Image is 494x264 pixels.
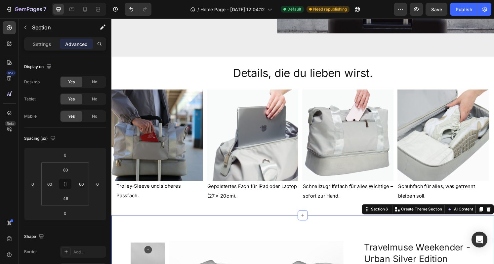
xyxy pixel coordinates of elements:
button: Carousel Back Arrow [34,236,42,244]
div: Beta [5,121,16,126]
div: Spacing (px) [24,134,57,143]
div: Open Intercom Messenger [472,232,487,247]
div: 450 [6,70,16,76]
span: Yes [68,113,75,119]
div: Border [24,249,37,255]
p: Settings [33,41,51,48]
span: Need republishing [313,6,347,12]
div: Publish [456,6,472,13]
div: Section 6 [268,195,288,201]
input: 0 [28,179,38,189]
button: Publish [450,3,478,16]
span: Yes [68,96,75,102]
span: / [197,6,199,13]
p: Advanced [65,41,88,48]
div: Desktop [24,79,40,85]
div: Undo/Redo [125,3,151,16]
span: Trolley-Sleeve und sicheres Passfach. [5,170,72,187]
h1: Travelmuse Weekender - Urban Silver Edition [261,231,377,256]
span: No [92,79,97,85]
span: Schnellzugriffsfach für alles Wichtige – sofort zur Hand. [198,171,292,187]
span: No [92,96,97,102]
button: Save [426,3,447,16]
input: 80px [59,165,72,175]
iframe: Design area [111,19,494,264]
span: Default [287,6,301,12]
input: 60px [45,179,55,189]
button: AI Content [347,194,376,202]
img: gempages_514104375581344752-10fe6344-c0b3-4550-9cad-fa9aa449fdb7.png [297,74,391,169]
input: 0 [59,208,72,218]
div: Mobile [24,113,37,119]
p: Section [32,23,86,31]
button: 7 [3,3,49,16]
img: gempages_514104375581344752-9f60391b-72ae-4891-ab9b-30ab8add9a6f.png [99,74,194,169]
input: 48px [59,193,72,203]
input: 0 [59,150,72,160]
span: Yes [68,79,75,85]
div: Add... [73,249,104,255]
h2: Details, die du lieben wirst. [125,50,271,63]
img: gempages_514104375581344752-dea62db3-2a4c-404f-9be4-d02e3cce795c.png [198,74,293,169]
div: Shape [24,232,45,241]
input: 0 [93,179,103,189]
span: No [92,113,97,119]
span: Gepolstertes Fach für iPad oder Laptop (27 × 20 cm). [100,171,192,187]
span: Schuhfach für alles, was getrennt bleiben soll. [297,171,377,187]
div: Display on [24,62,53,71]
span: Save [431,7,442,12]
input: 60px [76,179,86,189]
div: Tablet [24,96,36,102]
p: 7 [43,5,46,13]
span: Home Page - [DATE] 12:04:12 [200,6,265,13]
p: Create Theme Section [301,195,343,201]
